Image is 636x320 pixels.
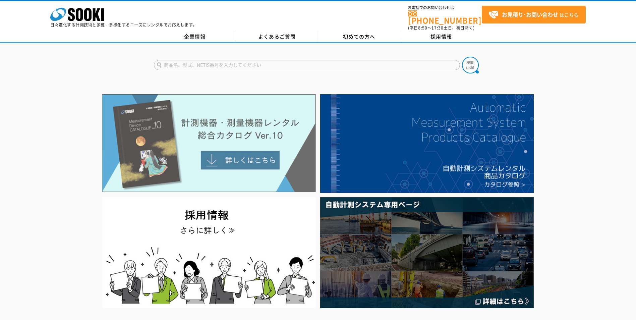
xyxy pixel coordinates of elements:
[154,32,236,42] a: 企業情報
[154,60,460,70] input: 商品名、型式、NETIS番号を入力してください
[102,197,316,308] img: SOOKI recruit
[400,32,482,42] a: 採用情報
[318,32,400,42] a: 初めての方へ
[502,10,558,18] strong: お見積り･お問い合わせ
[431,25,444,31] span: 17:30
[488,10,578,20] span: はこちら
[236,32,318,42] a: よくあるご質問
[482,6,586,23] a: お見積り･お問い合わせはこちら
[343,33,375,40] span: 初めての方へ
[462,57,479,73] img: btn_search.png
[408,10,482,24] a: [PHONE_NUMBER]
[408,25,474,31] span: (平日 ～ 土日、祝日除く)
[320,94,534,193] img: 自動計測システムカタログ
[320,197,534,308] img: 自動計測システム専用ページ
[418,25,427,31] span: 8:50
[50,23,197,27] p: 日々進化する計測技術と多種・多様化するニーズにレンタルでお応えします。
[408,6,482,10] span: お電話でのお問い合わせは
[102,94,316,192] img: Catalog Ver10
